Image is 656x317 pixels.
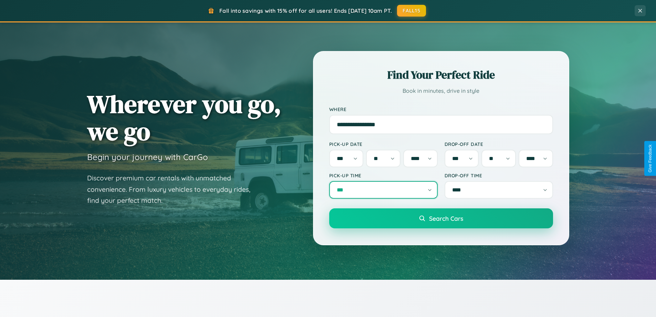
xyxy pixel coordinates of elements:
div: Give Feedback [648,145,653,172]
h1: Wherever you go, we go [87,90,281,145]
button: Search Cars [329,208,553,228]
label: Drop-off Date [445,141,553,147]
label: Pick-up Time [329,172,438,178]
h3: Begin your journey with CarGo [87,152,208,162]
button: FALL15 [397,5,426,17]
label: Where [329,106,553,112]
span: Fall into savings with 15% off for all users! Ends [DATE] 10am PT. [219,7,392,14]
h2: Find Your Perfect Ride [329,67,553,82]
label: Pick-up Date [329,141,438,147]
p: Book in minutes, drive in style [329,86,553,96]
p: Discover premium car rentals with unmatched convenience. From luxury vehicles to everyday rides, ... [87,172,259,206]
label: Drop-off Time [445,172,553,178]
span: Search Cars [429,215,463,222]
